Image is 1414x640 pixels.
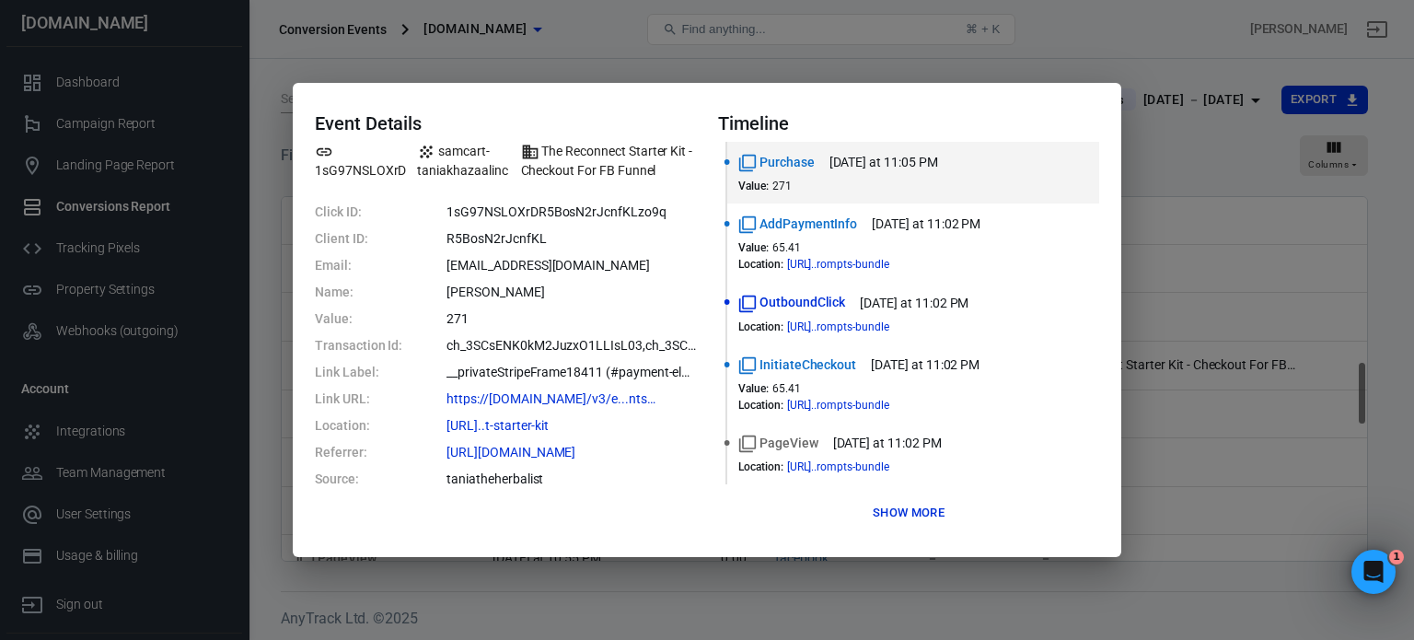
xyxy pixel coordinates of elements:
span: Integration [417,142,509,180]
dd: __privateStripeFrame18411 (#payment-element) [446,363,696,382]
dt: Referrer: [315,443,402,462]
span: Standard event name [738,434,818,453]
span: https://taniakhazaal.samcart.com/products/the-100-scripts-prompts-bundle [787,259,922,270]
span: Property [315,142,406,180]
time: 2025-09-29T23:05:50-04:00 [829,153,938,172]
span: Standard event name [738,355,856,375]
dt: Link Label: [315,363,402,382]
dd: R5BosN2rJcnfKL [446,229,696,249]
dt: Click ID: [315,203,402,222]
span: Standard event name [738,153,815,172]
dt: Value : [738,180,769,192]
span: https://taniakhazaal.samcart.com/products/the-100-scripts-prompts-bundle [787,400,922,411]
time: 2025-09-29T23:02:32-04:00 [833,434,942,453]
span: https://taniakhazaal.samcart.com/products/the-reconnect-starter-kit [446,419,582,432]
dt: Location : [738,258,783,271]
span: https://js.stripe.com/v3/elements-inner-payment-31cbed8bcaf0ed3322e54904dcb09466.html#__shared_pa... [446,392,696,405]
time: 2025-09-29T23:02:33-04:00 [871,355,979,375]
span: Standard event name [738,215,857,234]
dd: Mathew Moira [446,283,696,302]
span: Brand name [521,142,696,180]
span: https://taniakhazaal.samcart.com/products/the-100-scripts-prompts-bundle [787,461,922,472]
dd: tech@taniatheherbalist.com [446,256,696,275]
span: Standard event name [738,293,845,312]
iframe: Intercom live chat [1351,550,1396,594]
dt: Value : [738,241,769,254]
dd: taniatheherbalist [446,470,696,489]
time: 2025-09-29T23:02:39-04:00 [860,294,968,313]
dt: Source: [315,470,402,489]
dt: Location : [738,460,783,473]
dt: Location: [315,416,402,436]
dd: 1sG97NSLOXrDR5BosN2rJcnfKLzo9q [446,203,696,222]
dt: Location : [738,320,783,333]
dt: Name: [315,283,402,302]
dd: 271 [446,309,696,329]
span: https://taniakhazaal.samcart.com/products/the-100-scripts-prompts-bundle [787,321,922,332]
h4: Timeline [718,112,1099,134]
span: 1 [1389,550,1404,564]
span: 65.41 [772,382,801,395]
dt: Link URL: [315,390,402,409]
span: https://taniatheherbalist.com/ [446,446,608,459]
dt: Client ID: [315,229,402,249]
span: 271 [772,180,792,192]
button: Show more [868,499,949,528]
time: 2025-09-29T23:02:48-04:00 [872,215,980,234]
dt: Location : [738,399,783,412]
dd: ch_3SCsENK0kM2JuzxO1LLIsL03,ch_3SCsEfK0kM2JuzxO0FPD04Gs [446,336,696,355]
h4: Event Details [315,112,696,134]
dt: Value : [738,382,769,395]
dt: Value: [315,309,402,329]
dt: Email: [315,256,402,275]
span: 65.41 [772,241,801,254]
dt: Transaction Id: [315,336,402,355]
